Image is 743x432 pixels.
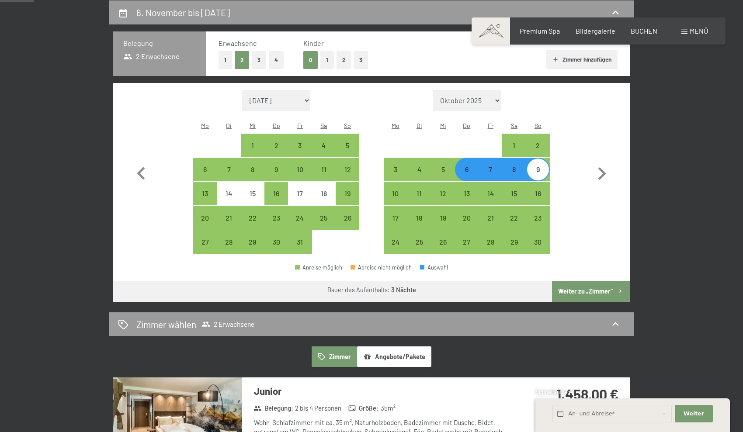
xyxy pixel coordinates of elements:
[535,388,573,395] span: Schnellanfrage
[479,166,501,188] div: 7
[193,206,217,229] div: Anreise möglich
[407,206,431,229] div: Anreise möglich
[327,286,416,294] div: Dauer des Aufenthalts:
[337,190,358,212] div: 19
[241,134,264,157] div: Wed Oct 01 2025
[336,182,359,205] div: Sun Oct 19 2025
[320,122,327,129] abbr: Samstag
[265,214,287,236] div: 23
[242,214,264,236] div: 22
[288,206,312,229] div: Fri Oct 24 2025
[312,134,336,157] div: Anreise möglich
[194,166,216,188] div: 6
[336,158,359,181] div: Anreise möglich
[264,158,288,181] div: Anreise möglich
[479,182,502,205] div: Fri Nov 14 2025
[456,238,478,260] div: 27
[241,230,264,254] div: Anreise möglich
[526,182,550,205] div: Sun Nov 16 2025
[455,206,479,229] div: Thu Nov 20 2025
[503,214,525,236] div: 22
[193,182,217,205] div: Anreise möglich
[384,230,407,254] div: Mon Nov 24 2025
[289,166,311,188] div: 10
[684,410,704,418] span: Weiter
[265,142,287,164] div: 2
[312,182,336,205] div: Sat Oct 18 2025
[123,52,180,61] span: 2 Erwachsene
[264,230,288,254] div: Anreise möglich
[264,158,288,181] div: Thu Oct 09 2025
[217,206,240,229] div: Tue Oct 21 2025
[455,230,479,254] div: Thu Nov 27 2025
[502,182,526,205] div: Sat Nov 15 2025
[417,122,422,129] abbr: Dienstag
[526,134,550,157] div: Anreise möglich
[337,166,358,188] div: 12
[201,320,254,328] span: 2 Erwachsene
[194,238,216,260] div: 27
[526,206,550,229] div: Sun Nov 23 2025
[273,122,280,129] abbr: Donnerstag
[297,122,303,129] abbr: Freitag
[241,158,264,181] div: Anreise möglich
[408,166,430,188] div: 4
[526,182,550,205] div: Anreise möglich
[502,158,526,181] div: Anreise möglich
[455,182,479,205] div: Thu Nov 13 2025
[384,182,407,205] div: Anreise möglich
[303,51,318,69] button: 0
[431,230,455,254] div: Wed Nov 26 2025
[479,238,501,260] div: 28
[194,190,216,212] div: 13
[385,214,406,236] div: 17
[455,158,479,181] div: Thu Nov 06 2025
[385,190,406,212] div: 10
[455,158,479,181] div: Anreise möglich
[217,182,240,205] div: Tue Oct 14 2025
[289,142,311,164] div: 3
[219,51,232,69] button: 1
[479,214,501,236] div: 21
[313,214,335,236] div: 25
[288,158,312,181] div: Anreise möglich
[384,206,407,229] div: Anreise möglich
[193,158,217,181] div: Mon Oct 06 2025
[502,206,526,229] div: Sat Nov 22 2025
[431,158,455,181] div: Wed Nov 05 2025
[526,230,550,254] div: Sun Nov 30 2025
[479,158,502,181] div: Fri Nov 07 2025
[384,158,407,181] div: Mon Nov 03 2025
[288,230,312,254] div: Fri Oct 31 2025
[511,122,517,129] abbr: Samstag
[218,166,240,188] div: 7
[336,206,359,229] div: Anreise möglich
[527,166,549,188] div: 9
[576,27,615,35] a: Bildergalerie
[194,214,216,236] div: 20
[502,182,526,205] div: Anreise möglich
[589,90,615,254] button: Nächster Monat
[136,7,230,18] h2: 6. November bis [DATE]
[218,190,240,212] div: 14
[455,230,479,254] div: Anreise möglich
[289,214,311,236] div: 24
[503,166,525,188] div: 8
[431,230,455,254] div: Anreise möglich
[128,90,154,254] button: Vorheriger Monat
[479,206,502,229] div: Anreise möglich
[303,39,324,47] span: Kinder
[312,158,336,181] div: Anreise möglich
[503,238,525,260] div: 29
[193,158,217,181] div: Anreise möglich
[337,214,358,236] div: 26
[242,190,264,212] div: 15
[313,142,335,164] div: 4
[384,230,407,254] div: Anreise möglich
[407,182,431,205] div: Tue Nov 11 2025
[440,122,446,129] abbr: Mittwoch
[407,206,431,229] div: Tue Nov 18 2025
[455,182,479,205] div: Anreise möglich
[527,214,549,236] div: 23
[432,214,454,236] div: 19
